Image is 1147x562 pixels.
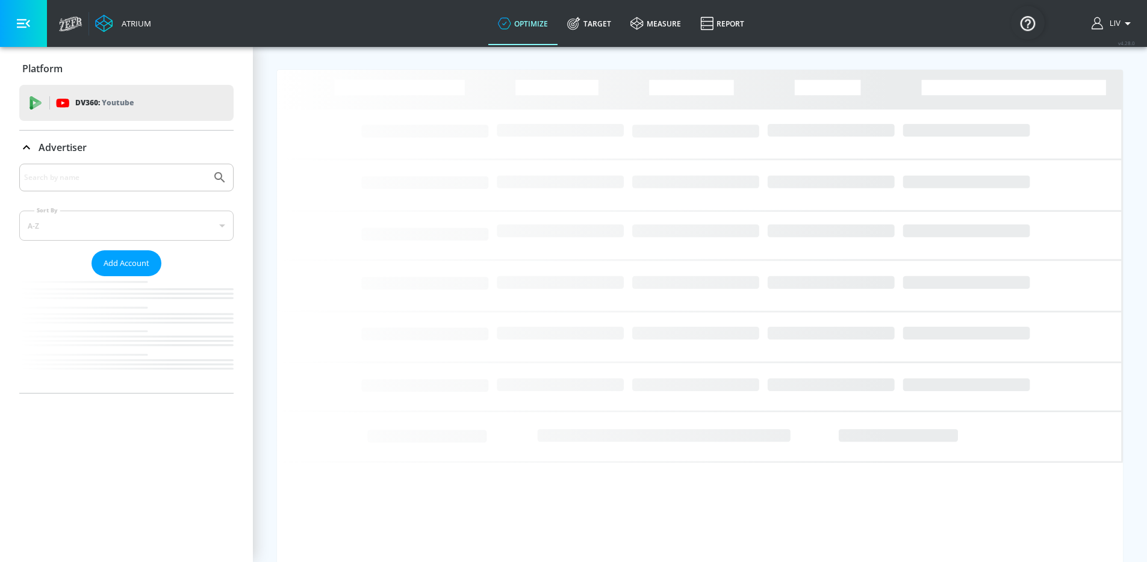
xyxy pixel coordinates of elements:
span: Add Account [104,256,149,270]
div: Platform [19,52,234,85]
div: Atrium [117,18,151,29]
a: Atrium [95,14,151,32]
label: Sort By [34,206,60,214]
input: Search by name [24,170,207,185]
div: A-Z [19,211,234,241]
span: v 4.28.0 [1118,40,1135,46]
button: Add Account [92,250,161,276]
a: Target [558,2,621,45]
p: DV360: [75,96,134,110]
nav: list of Advertiser [19,276,234,393]
a: measure [621,2,691,45]
p: Platform [22,62,63,75]
div: Advertiser [19,131,234,164]
p: Advertiser [39,141,87,154]
p: Youtube [102,96,134,109]
a: Report [691,2,754,45]
span: login as: liv.ho@zefr.com [1105,19,1121,28]
div: DV360: Youtube [19,85,234,121]
a: optimize [488,2,558,45]
button: Liv [1092,16,1135,31]
button: Open Resource Center [1011,6,1045,40]
div: Advertiser [19,164,234,393]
